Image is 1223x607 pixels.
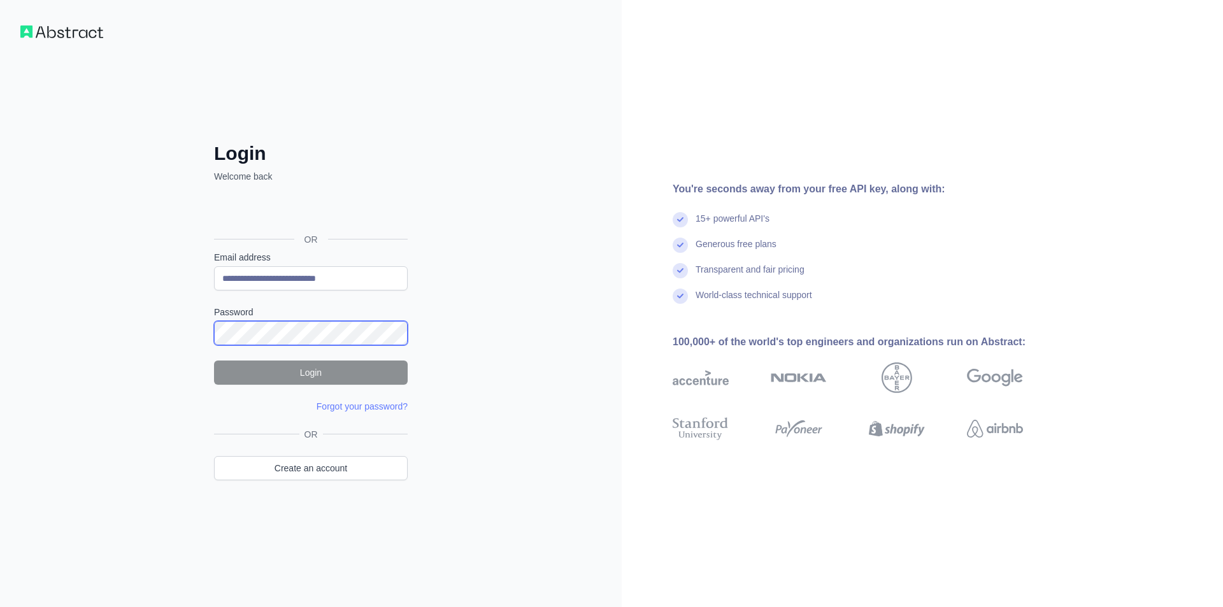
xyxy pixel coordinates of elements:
[214,251,408,264] label: Email address
[882,362,912,393] img: bayer
[771,415,827,443] img: payoneer
[673,182,1064,197] div: You're seconds away from your free API key, along with:
[214,142,408,165] h2: Login
[214,306,408,318] label: Password
[673,212,688,227] img: check mark
[673,334,1064,350] div: 100,000+ of the world's top engineers and organizations run on Abstract:
[771,362,827,393] img: nokia
[214,361,408,385] button: Login
[299,428,323,441] span: OR
[214,456,408,480] a: Create an account
[696,212,769,238] div: 15+ powerful API's
[673,362,729,393] img: accenture
[208,197,411,225] iframe: Nút Đăng nhập bằng Google
[696,238,776,263] div: Generous free plans
[869,415,925,443] img: shopify
[294,233,328,246] span: OR
[673,238,688,253] img: check mark
[696,263,805,289] div: Transparent and fair pricing
[696,289,812,314] div: World-class technical support
[673,289,688,304] img: check mark
[214,170,408,183] p: Welcome back
[317,401,408,411] a: Forgot your password?
[20,25,103,38] img: Workflow
[673,263,688,278] img: check mark
[967,362,1023,393] img: google
[967,415,1023,443] img: airbnb
[673,415,729,443] img: stanford university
